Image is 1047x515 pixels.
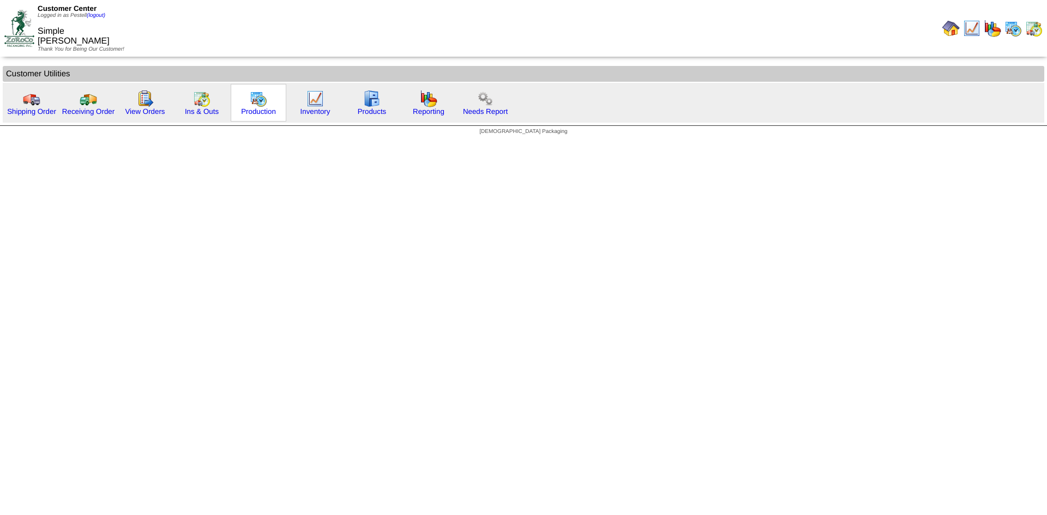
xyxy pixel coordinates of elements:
[4,10,34,46] img: ZoRoCo_Logo(Green%26Foil)%20jpg.webp
[125,107,165,116] a: View Orders
[38,27,110,46] span: Simple [PERSON_NAME]
[7,107,56,116] a: Shipping Order
[62,107,115,116] a: Receiving Order
[363,90,381,107] img: cabinet.gif
[38,4,97,13] span: Customer Center
[358,107,387,116] a: Products
[250,90,267,107] img: calendarprod.gif
[479,129,567,135] span: [DEMOGRAPHIC_DATA] Packaging
[1025,20,1043,37] img: calendarinout.gif
[87,13,105,19] a: (logout)
[136,90,154,107] img: workorder.gif
[963,20,980,37] img: line_graph.gif
[23,90,40,107] img: truck.gif
[3,66,1044,82] td: Customer Utilities
[241,107,276,116] a: Production
[984,20,1001,37] img: graph.gif
[38,13,105,19] span: Logged in as Pestell
[185,107,219,116] a: Ins & Outs
[306,90,324,107] img: line_graph.gif
[1004,20,1022,37] img: calendarprod.gif
[477,90,494,107] img: workflow.png
[193,90,210,107] img: calendarinout.gif
[420,90,437,107] img: graph.gif
[413,107,444,116] a: Reporting
[463,107,508,116] a: Needs Report
[300,107,330,116] a: Inventory
[38,46,124,52] span: Thank You for Being Our Customer!
[942,20,960,37] img: home.gif
[80,90,97,107] img: truck2.gif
